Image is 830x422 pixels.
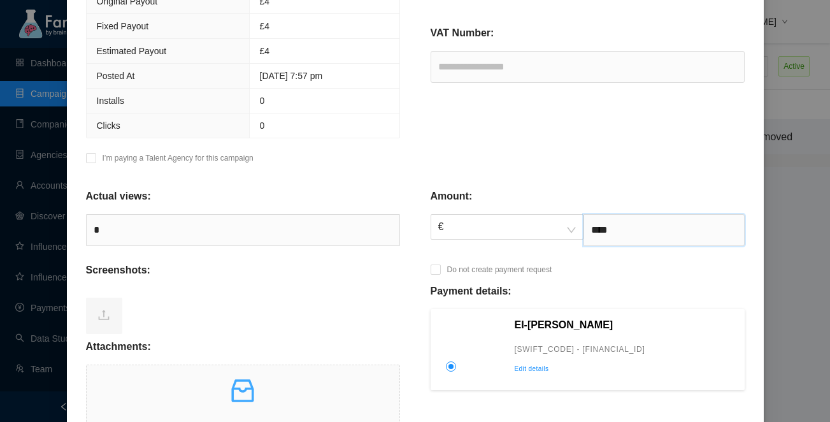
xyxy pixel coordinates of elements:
[260,120,265,131] span: 0
[515,343,736,356] p: [SWIFT_CODE] - [FINANCIAL_ID]
[431,284,512,299] p: Payment details:
[431,25,494,41] p: VAT Number:
[86,339,151,354] p: Attachments:
[227,375,258,406] span: inbox
[260,46,270,56] span: £4
[515,363,736,375] p: Edit details
[86,189,151,204] p: Actual views:
[431,189,473,204] p: Amount:
[447,263,552,276] p: Do not create payment request
[97,309,110,321] span: upload
[260,71,323,81] span: [DATE] 7:57 pm
[515,317,736,333] p: EI-[PERSON_NAME]
[438,215,576,239] span: €
[260,21,270,31] span: £4
[97,120,120,131] span: Clicks
[103,152,254,164] p: I’m paying a Talent Agency for this campaign
[260,96,265,106] span: 0
[97,46,167,56] span: Estimated Payout
[97,71,135,81] span: Posted At
[97,96,125,106] span: Installs
[97,21,149,31] span: Fixed Payout
[86,263,150,278] p: Screenshots:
